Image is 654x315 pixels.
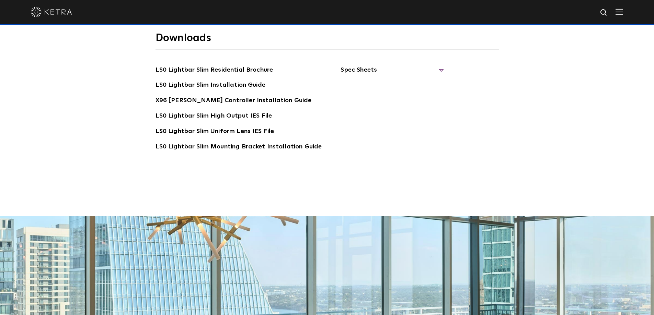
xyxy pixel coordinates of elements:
a: LS0 Lightbar Slim Uniform Lens IES File [156,126,274,137]
img: search icon [600,9,608,17]
a: LS0 Lightbar Slim Installation Guide [156,80,265,91]
a: X96 [PERSON_NAME] Controller Installation Guide [156,96,312,107]
img: ketra-logo-2019-white [31,7,72,17]
a: LS0 Lightbar Slim High Output IES File [156,111,272,122]
h3: Downloads [156,32,499,49]
span: Spec Sheets [341,65,444,80]
a: LS0 Lightbar Slim Mounting Bracket Installation Guide [156,142,322,153]
img: Hamburger%20Nav.svg [616,9,623,15]
a: LS0 Lightbar Slim Residential Brochure [156,65,273,76]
